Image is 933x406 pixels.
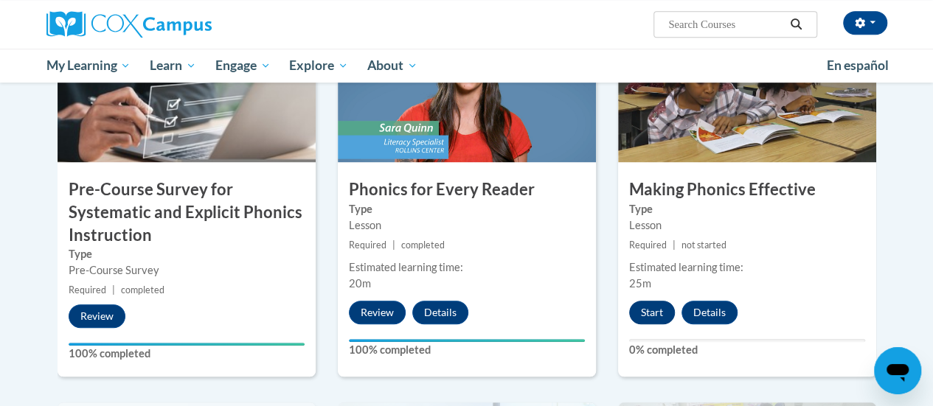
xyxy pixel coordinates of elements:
[843,11,887,35] button: Account Settings
[412,301,468,324] button: Details
[206,49,280,83] a: Engage
[338,15,596,162] img: Course Image
[349,201,585,217] label: Type
[349,301,406,324] button: Review
[817,50,898,81] a: En español
[289,57,348,74] span: Explore
[392,239,395,251] span: |
[69,262,305,279] div: Pre-Course Survey
[35,49,898,83] div: Main menu
[874,347,921,394] iframe: Button to launch messaging window
[629,201,865,217] label: Type
[150,57,196,74] span: Learn
[681,301,738,324] button: Details
[349,342,585,358] label: 100% completed
[629,301,675,324] button: Start
[358,49,427,83] a: About
[785,15,807,33] button: Search
[618,178,876,201] h3: Making Phonics Effective
[667,15,785,33] input: Search Courses
[280,49,358,83] a: Explore
[681,239,726,251] span: not started
[349,339,585,342] div: Your progress
[349,239,386,251] span: Required
[121,284,164,295] span: completed
[349,217,585,234] div: Lesson
[46,11,312,38] a: Cox Campus
[349,277,371,290] span: 20m
[69,246,305,262] label: Type
[140,49,206,83] a: Learn
[629,239,667,251] span: Required
[215,57,271,74] span: Engage
[69,304,125,328] button: Review
[69,284,106,295] span: Required
[58,178,316,246] h3: Pre-Course Survey for Systematic and Explicit Phonics Instruction
[827,57,889,73] span: En español
[58,15,316,162] img: Course Image
[629,259,865,276] div: Estimated learning time:
[349,259,585,276] div: Estimated learning time:
[673,239,676,251] span: |
[618,15,876,162] img: Course Image
[37,49,141,83] a: My Learning
[629,277,651,290] span: 25m
[338,178,596,201] h3: Phonics for Every Reader
[401,239,445,251] span: completed
[367,57,417,74] span: About
[629,342,865,358] label: 0% completed
[112,284,115,295] span: |
[629,217,865,234] div: Lesson
[69,346,305,362] label: 100% completed
[69,343,305,346] div: Your progress
[46,11,212,38] img: Cox Campus
[46,57,131,74] span: My Learning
